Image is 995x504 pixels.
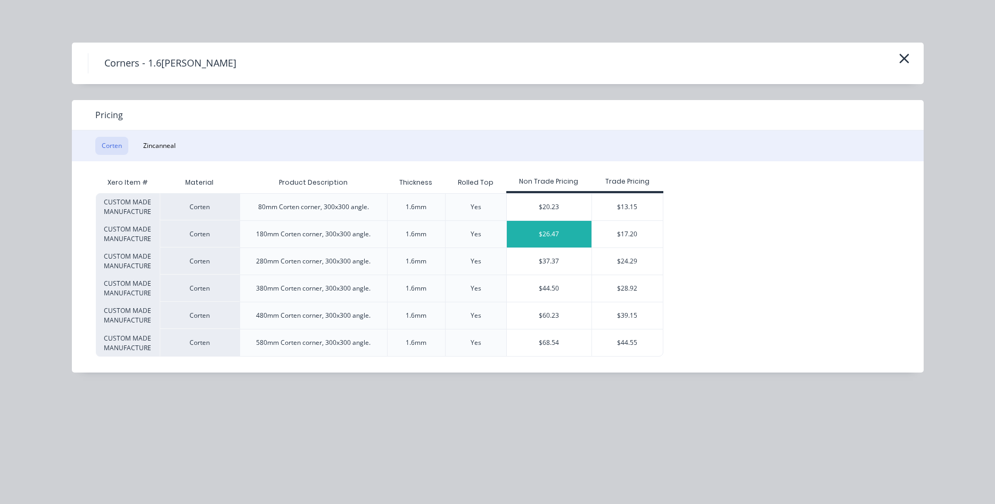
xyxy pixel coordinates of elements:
[592,221,663,247] div: $17.20
[95,109,123,121] span: Pricing
[471,257,481,266] div: Yes
[592,248,663,275] div: $24.29
[96,220,160,247] div: CUSTOM MADE MANUFACTURE
[256,229,371,239] div: 180mm Corten corner, 300x300 angle.
[160,193,240,220] div: Corten
[258,202,369,212] div: 80mm Corten corner, 300x300 angle.
[270,169,356,196] div: Product Description
[507,221,592,247] div: $26.47
[591,177,663,186] div: Trade Pricing
[406,338,426,348] div: 1.6mm
[96,193,160,220] div: CUSTOM MADE MANUFACTURE
[507,275,592,302] div: $44.50
[507,248,592,275] div: $37.37
[406,229,426,239] div: 1.6mm
[406,202,426,212] div: 1.6mm
[96,275,160,302] div: CUSTOM MADE MANUFACTURE
[406,311,426,320] div: 1.6mm
[160,329,240,357] div: Corten
[471,229,481,239] div: Yes
[256,284,371,293] div: 380mm Corten corner, 300x300 angle.
[406,257,426,266] div: 1.6mm
[471,338,481,348] div: Yes
[160,302,240,329] div: Corten
[471,202,481,212] div: Yes
[160,172,240,193] div: Material
[507,329,592,356] div: $68.54
[256,338,371,348] div: 580mm Corten corner, 300x300 angle.
[592,275,663,302] div: $28.92
[507,194,592,220] div: $20.23
[256,311,371,320] div: 480mm Corten corner, 300x300 angle.
[592,302,663,329] div: $39.15
[507,302,592,329] div: $60.23
[96,329,160,357] div: CUSTOM MADE MANUFACTURE
[160,247,240,275] div: Corten
[96,172,160,193] div: Xero Item #
[88,53,252,73] h4: Corners - 1.6[PERSON_NAME]
[96,302,160,329] div: CUSTOM MADE MANUFACTURE
[391,169,441,196] div: Thickness
[96,247,160,275] div: CUSTOM MADE MANUFACTURE
[406,284,426,293] div: 1.6mm
[160,220,240,247] div: Corten
[506,177,592,186] div: Non Trade Pricing
[449,169,502,196] div: Rolled Top
[471,284,481,293] div: Yes
[592,329,663,356] div: $44.55
[95,137,128,155] button: Corten
[592,194,663,220] div: $13.15
[471,311,481,320] div: Yes
[256,257,371,266] div: 280mm Corten corner, 300x300 angle.
[137,137,182,155] button: Zincanneal
[160,275,240,302] div: Corten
